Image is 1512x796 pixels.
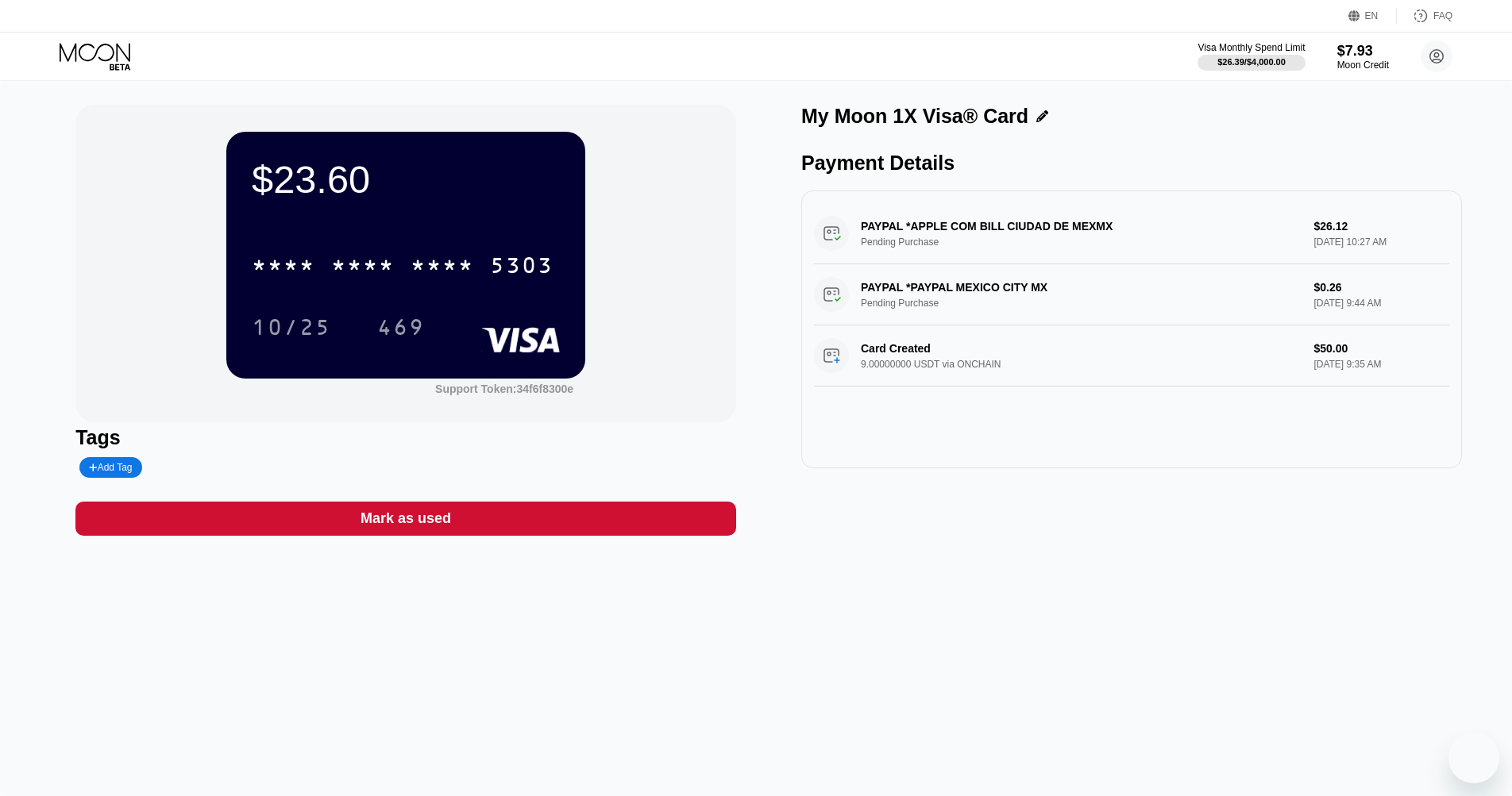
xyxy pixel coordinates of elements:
[490,255,553,280] div: 5303
[1448,733,1499,783] iframe: Button to launch messaging window, conversation in progress
[240,307,343,347] div: 10/25
[801,152,1462,175] div: Payment Details
[365,307,437,347] div: 469
[361,510,451,528] div: Mark as used
[75,502,736,536] div: Mark as used
[435,383,573,395] div: Support Token:34f6f8300e
[801,105,1028,128] div: My Moon 1X Visa® Card
[1365,10,1379,21] div: EN
[1337,43,1389,60] div: $7.93
[377,317,425,342] div: 469
[75,426,736,449] div: Tags
[1433,10,1452,21] div: FAQ
[1217,57,1286,67] div: $26.39 / $4,000.00
[1337,60,1389,71] div: Moon Credit
[1198,42,1305,53] div: Visa Monthly Spend Limit
[89,462,132,473] div: Add Tag
[435,383,573,395] div: Support Token: 34f6f8300e
[1337,43,1389,71] div: $7.93Moon Credit
[252,317,331,342] div: 10/25
[252,157,560,202] div: $23.60
[1348,8,1397,24] div: EN
[1198,42,1305,71] div: Visa Monthly Spend Limit$26.39/$4,000.00
[1397,8,1452,24] div: FAQ
[79,457,141,478] div: Add Tag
